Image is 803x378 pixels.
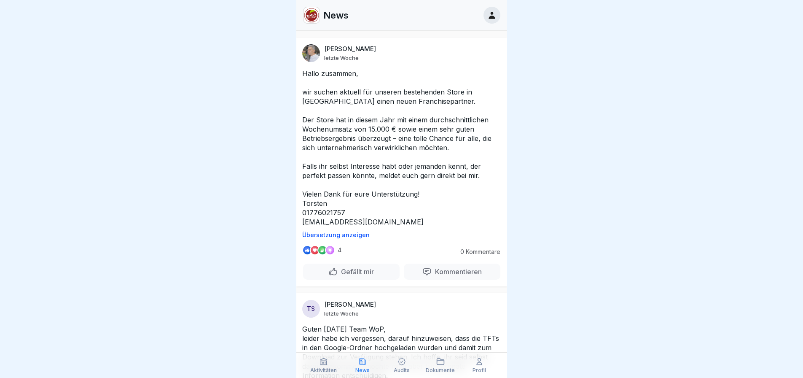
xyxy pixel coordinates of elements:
p: Gefällt mir [338,267,374,276]
p: 0 Kommentare [454,248,500,255]
p: letzte Woche [324,310,359,317]
p: Übersetzung anzeigen [302,232,501,238]
p: Dokumente [426,367,455,373]
img: wpjn4gtn6o310phqx1r289if.png [303,7,320,23]
div: TS [302,300,320,318]
p: Aktivitäten [310,367,337,373]
p: [PERSON_NAME] [324,45,376,53]
p: letzte Woche [324,54,359,61]
p: News [323,10,349,21]
p: 4 [338,247,341,254]
p: Profil [473,367,486,373]
p: Hallo zusammen, wir suchen aktuell für unseren bestehenden Store in [GEOGRAPHIC_DATA] einen neuen... [302,69,501,227]
p: Audits [394,367,410,373]
p: News [355,367,370,373]
p: [PERSON_NAME] [324,301,376,308]
p: Kommentieren [432,267,482,276]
